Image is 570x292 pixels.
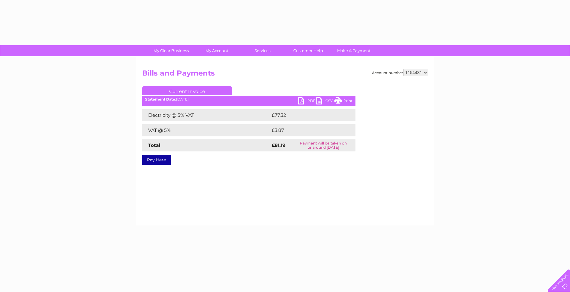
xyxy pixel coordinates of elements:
[291,139,355,151] td: Payment will be taken on or around [DATE]
[329,45,379,56] a: Make A Payment
[272,142,285,148] strong: £81.19
[146,45,196,56] a: My Clear Business
[142,124,270,136] td: VAT @ 5%
[142,69,428,80] h2: Bills and Payments
[283,45,333,56] a: Customer Help
[142,109,270,121] td: Electricity @ 5% VAT
[298,97,316,106] a: PDF
[316,97,334,106] a: CSV
[270,124,341,136] td: £3.87
[334,97,352,106] a: Print
[192,45,242,56] a: My Account
[372,69,428,76] div: Account number
[238,45,287,56] a: Services
[142,97,355,101] div: [DATE]
[270,109,343,121] td: £77.32
[142,86,232,95] a: Current Invoice
[145,97,176,101] b: Statement Date:
[142,155,171,165] a: Pay Here
[148,142,160,148] strong: Total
